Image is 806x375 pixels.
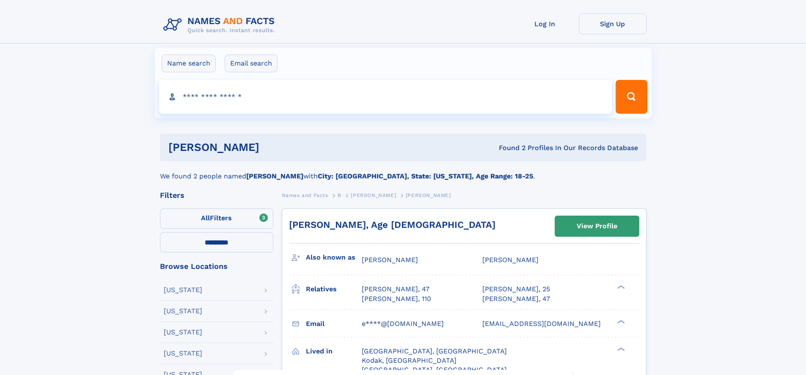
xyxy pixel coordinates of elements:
[164,287,202,293] div: [US_STATE]
[160,208,273,229] label: Filters
[225,55,278,72] label: Email search
[577,216,617,236] div: View Profile
[362,366,507,374] span: [GEOGRAPHIC_DATA], [GEOGRAPHIC_DATA]
[362,256,418,264] span: [PERSON_NAME]
[362,356,457,364] span: Kodak, [GEOGRAPHIC_DATA]
[164,329,202,336] div: [US_STATE]
[168,142,379,153] h1: [PERSON_NAME]
[282,190,328,200] a: Names and Facts
[306,250,362,265] h3: Also known as
[160,161,646,181] div: We found 2 people named with .
[511,14,579,34] a: Log In
[616,80,647,114] button: Search Button
[615,285,625,290] div: ❯
[406,192,451,198] span: [PERSON_NAME]
[338,192,341,198] span: B
[579,14,646,34] a: Sign Up
[164,350,202,357] div: [US_STATE]
[362,347,507,355] span: [GEOGRAPHIC_DATA], [GEOGRAPHIC_DATA]
[379,143,638,153] div: Found 2 Profiles In Our Records Database
[615,319,625,324] div: ❯
[555,216,639,236] a: View Profile
[159,80,612,114] input: search input
[246,172,303,180] b: [PERSON_NAME]
[351,192,396,198] span: [PERSON_NAME]
[160,14,282,36] img: Logo Names and Facts
[306,317,362,331] h3: Email
[362,285,429,294] a: [PERSON_NAME], 47
[318,172,533,180] b: City: [GEOGRAPHIC_DATA], State: [US_STATE], Age Range: 18-25
[162,55,216,72] label: Name search
[289,219,495,230] a: [PERSON_NAME], Age [DEMOGRAPHIC_DATA]
[164,308,202,315] div: [US_STATE]
[482,256,539,264] span: [PERSON_NAME]
[201,214,210,222] span: All
[306,344,362,359] h3: Lived in
[482,294,550,304] a: [PERSON_NAME], 47
[351,190,396,200] a: [PERSON_NAME]
[160,192,273,199] div: Filters
[306,282,362,296] h3: Relatives
[615,346,625,352] div: ❯
[160,263,273,270] div: Browse Locations
[482,285,550,294] a: [PERSON_NAME], 25
[362,294,431,304] a: [PERSON_NAME], 110
[338,190,341,200] a: B
[482,320,601,328] span: [EMAIL_ADDRESS][DOMAIN_NAME]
